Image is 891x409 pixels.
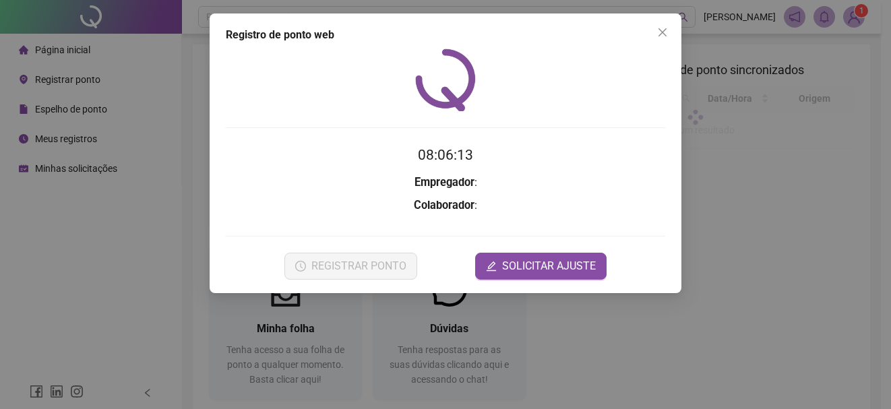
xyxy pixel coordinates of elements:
h3: : [226,174,665,191]
span: SOLICITAR AJUSTE [502,258,596,274]
img: QRPoint [415,49,476,111]
strong: Colaborador [414,199,474,212]
span: edit [486,261,497,272]
div: Registro de ponto web [226,27,665,43]
time: 08:06:13 [418,147,473,163]
h3: : [226,197,665,214]
span: close [657,27,668,38]
strong: Empregador [414,176,474,189]
button: editSOLICITAR AJUSTE [475,253,607,280]
button: REGISTRAR PONTO [284,253,417,280]
button: Close [652,22,673,43]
